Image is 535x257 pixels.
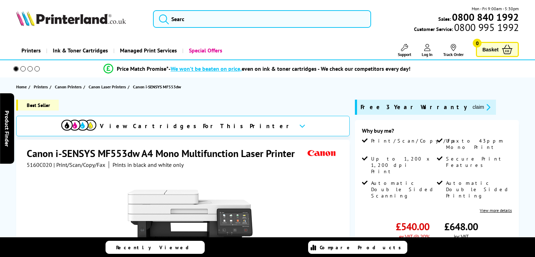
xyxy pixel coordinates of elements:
[308,241,407,254] a: Compare Products
[4,63,510,75] li: modal_Promise
[422,52,433,57] span: Log In
[471,103,493,111] button: promo-description
[106,241,205,254] a: Recently Viewed
[53,161,105,168] span: | Print/Scan/Copy/Fax
[16,83,27,90] span: Home
[34,83,50,90] a: Printers
[446,138,510,150] span: Up to 43ppm Mono Print
[398,52,411,57] span: Support
[116,244,196,251] span: Recently Viewed
[27,147,302,160] h1: Canon i-SENSYS MF553dw A4 Mono Multifunction Laser Printer
[89,83,126,90] span: Canon Laser Printers
[34,83,48,90] span: Printers
[53,42,108,59] span: Ink & Toner Cartridges
[89,83,128,90] a: Canon Laser Printers
[55,83,82,90] span: Canon Printers
[182,42,228,59] a: Special Offers
[133,83,183,90] a: Canon i-SENSYS MF553dw
[27,161,52,168] span: 5160C020
[16,100,59,111] span: Best Seller
[473,39,482,48] span: 0
[454,233,469,240] span: inc VAT
[100,122,293,130] span: View Cartridges For This Printer
[444,220,478,233] span: £648.00
[422,44,433,57] a: Log In
[371,180,435,199] span: Automatic Double Sided Scanning
[171,65,242,72] span: We won’t be beaten on price,
[472,5,519,12] span: Mon - Fri 9:00am - 5:30pm
[113,161,184,168] i: Prints in black and white only
[452,11,519,24] b: 0800 840 1992
[453,24,519,31] span: 0800 995 1992
[320,244,405,251] span: Compare Products
[438,15,451,22] span: Sales:
[46,42,113,59] a: Ink & Toner Cartridges
[16,11,126,26] img: Printerland Logo
[371,156,435,175] span: Up to 1,200 x 1,200 dpi Print
[446,180,510,199] span: Automatic Double Sided Printing
[153,10,371,28] input: Searc
[362,127,512,138] div: Why buy me?
[61,120,96,131] img: cmyk-icon.svg
[414,24,519,32] span: Customer Service:
[361,103,467,111] span: Free 3 Year Warranty
[306,147,338,160] img: Canon
[476,42,519,57] a: Basket 0
[113,42,182,59] a: Managed Print Services
[168,65,410,72] div: - even on ink & toner cartridges - We check our competitors every day!
[133,83,181,90] span: Canon i-SENSYS MF553dw
[16,83,28,90] a: Home
[55,83,83,90] a: Canon Printers
[117,65,168,72] span: Price Match Promise*
[446,156,510,168] span: Secure Print Features
[451,14,519,20] a: 0800 840 1992
[482,45,498,54] span: Basket
[396,220,429,233] span: £540.00
[399,233,429,240] span: ex VAT @ 20%
[480,208,512,213] a: View more details
[371,138,461,144] span: Print/Scan/Copy/Fax
[16,11,144,27] a: Printerland Logo
[4,111,11,147] span: Product Finder
[398,44,411,57] a: Support
[443,44,464,57] a: Track Order
[16,42,46,59] a: Printers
